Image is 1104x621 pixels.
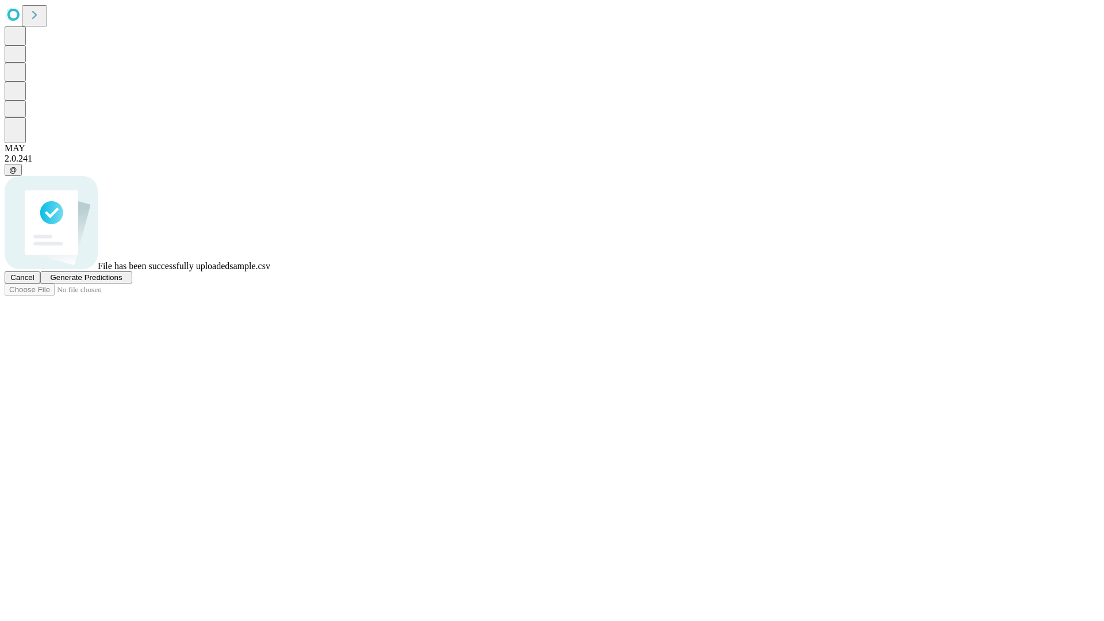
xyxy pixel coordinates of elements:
button: Generate Predictions [40,271,132,283]
button: @ [5,164,22,176]
span: Cancel [10,273,34,282]
span: sample.csv [229,261,270,271]
div: 2.0.241 [5,154,1099,164]
span: @ [9,166,17,174]
span: File has been successfully uploaded [98,261,229,271]
div: MAY [5,143,1099,154]
button: Cancel [5,271,40,283]
span: Generate Predictions [50,273,122,282]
